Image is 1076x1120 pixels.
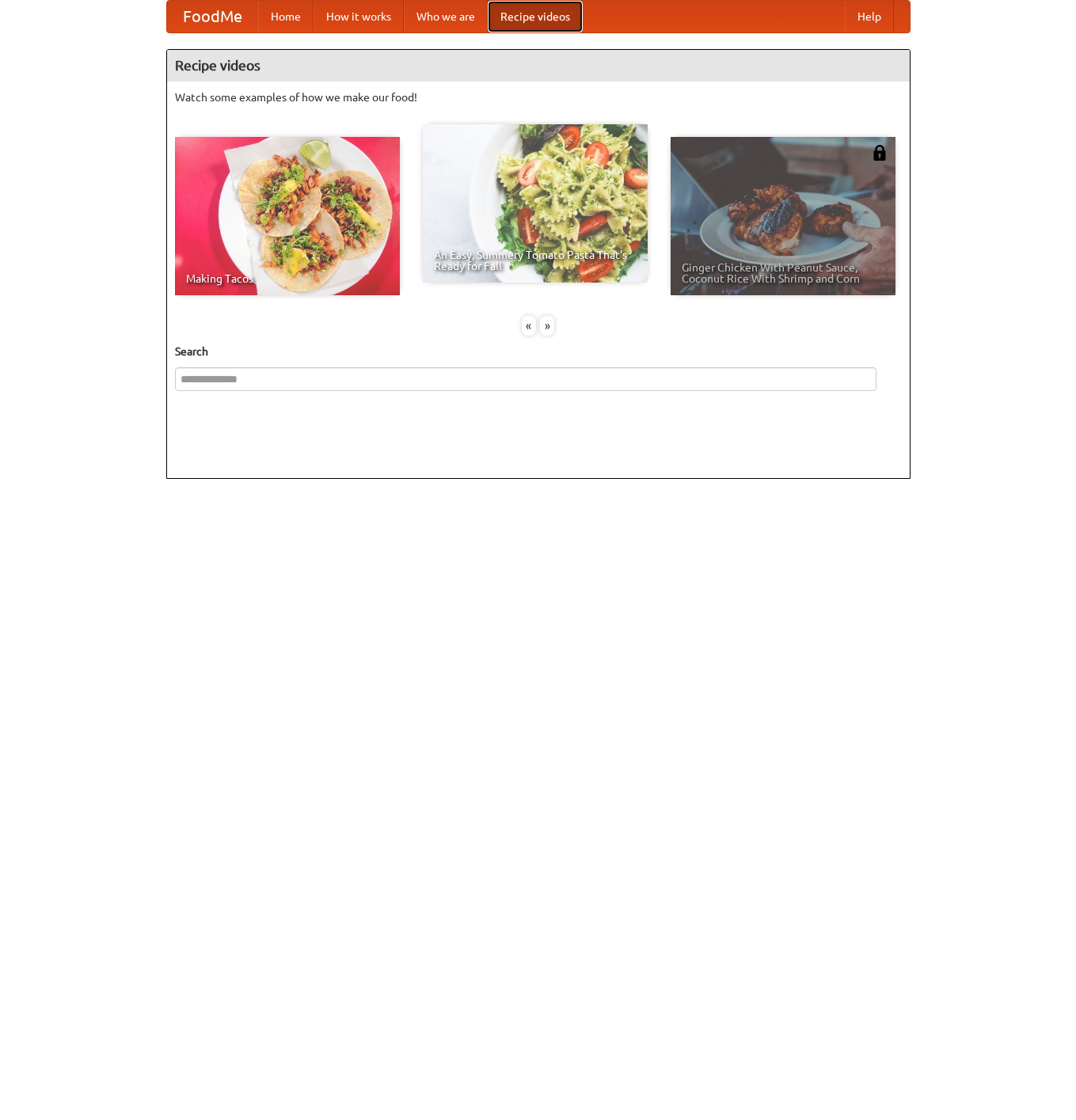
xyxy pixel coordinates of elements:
span: An Easy, Summery Tomato Pasta That's Ready for Fall [434,249,637,271]
img: 483408.png [872,145,888,161]
a: Help [845,1,894,32]
a: An Easy, Summery Tomato Pasta That's Ready for Fall [423,124,648,283]
a: Making Tacos [175,137,400,295]
a: Recipe videos [488,1,583,32]
h4: Recipe videos [167,50,910,82]
h5: Search [175,344,902,359]
p: Watch some examples of how we make our food! [175,89,902,105]
a: How it works [314,1,404,32]
a: Who we are [404,1,488,32]
div: « [522,316,536,336]
div: » [540,316,554,336]
a: Home [258,1,314,32]
a: FoodMe [167,1,258,32]
span: Making Tacos [186,273,389,284]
